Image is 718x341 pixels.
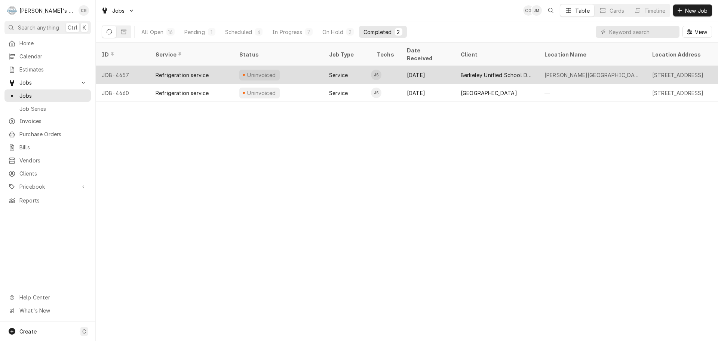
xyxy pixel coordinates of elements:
div: Service [329,71,348,79]
div: Timeline [644,7,665,15]
div: Cards [610,7,625,15]
div: Uninvoiced [246,71,277,79]
div: Scheduled [225,28,252,36]
div: [DATE] [401,84,455,102]
span: Create [19,328,37,335]
div: 2 [396,28,401,36]
a: Vendors [4,154,91,167]
button: View [682,26,712,38]
a: Go to Jobs [4,76,91,89]
div: All Open [141,28,163,36]
div: Christine Gutierrez's Avatar [523,5,534,16]
div: Location Name [544,51,639,58]
span: Jobs [112,7,125,15]
a: Go to What's New [4,304,91,317]
div: Service [329,89,348,97]
a: Bills [4,141,91,153]
div: Techs [377,51,395,58]
input: Keyword search [609,26,676,38]
span: Job Series [19,105,87,113]
span: What's New [19,307,86,314]
div: JOB-4660 [96,84,150,102]
a: Estimates [4,63,91,76]
div: Job Type [329,51,365,58]
div: CG [523,5,534,16]
div: [STREET_ADDRESS] [652,89,704,97]
div: 16 [168,28,173,36]
div: ID [102,51,142,58]
a: Reports [4,194,91,207]
button: Search anythingCtrlK [4,21,91,34]
div: [STREET_ADDRESS] [652,71,704,79]
span: New Job [684,7,709,15]
div: CG [79,5,89,16]
div: [DATE] [401,66,455,84]
span: Jobs [19,92,87,100]
div: Jose Sanchez's Avatar [371,88,381,98]
div: Client [461,51,531,58]
div: Completed [363,28,392,36]
span: View [693,28,709,36]
div: Jose Sanchez's Avatar [371,70,381,80]
div: On Hold [322,28,343,36]
div: 4 [257,28,261,36]
div: 1 [209,28,214,36]
div: Rudy's Commercial Refrigeration's Avatar [7,5,17,16]
div: Refrigeration service [156,71,209,79]
div: JS [371,70,381,80]
div: Status [239,51,316,58]
div: — [538,84,646,102]
div: Berkeley Unified School District & Nutrition Services Department [461,71,533,79]
div: [PERSON_NAME][GEOGRAPHIC_DATA] [544,71,640,79]
span: Search anything [18,24,59,31]
div: JOB-4657 [96,66,150,84]
span: Reports [19,197,87,204]
div: 7 [307,28,311,36]
div: Table [575,7,590,15]
div: [GEOGRAPHIC_DATA] [461,89,517,97]
a: Go to Help Center [4,291,91,304]
a: Go to Pricebook [4,180,91,193]
div: 2 [348,28,352,36]
div: JS [371,88,381,98]
span: Bills [19,143,87,151]
span: Pricebook [19,183,76,191]
a: Jobs [4,89,91,102]
a: Purchase Orders [4,128,91,140]
span: Vendors [19,156,87,164]
span: Purchase Orders [19,130,87,138]
div: Pending [184,28,205,36]
span: Help Center [19,293,86,301]
div: R [7,5,17,16]
span: Calendar [19,52,87,60]
span: C [82,328,86,335]
span: Jobs [19,79,76,86]
span: K [83,24,86,31]
a: Invoices [4,115,91,127]
button: Open search [545,4,557,16]
a: Calendar [4,50,91,63]
div: Christine Gutierrez's Avatar [79,5,89,16]
div: Jim McIntyre's Avatar [531,5,542,16]
div: Service [156,51,226,58]
div: In Progress [272,28,302,36]
span: Clients [19,170,87,177]
span: Home [19,39,87,47]
button: New Job [673,4,712,16]
div: Uninvoiced [246,89,277,97]
span: Ctrl [68,24,77,31]
span: Invoices [19,117,87,125]
a: Job Series [4,103,91,115]
div: Refrigeration service [156,89,209,97]
a: Clients [4,167,91,180]
a: Go to Jobs [98,4,138,17]
div: Date Received [407,46,447,62]
a: Home [4,37,91,49]
span: Estimates [19,66,87,73]
div: [PERSON_NAME]'s Commercial Refrigeration [19,7,74,15]
div: JM [531,5,542,16]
